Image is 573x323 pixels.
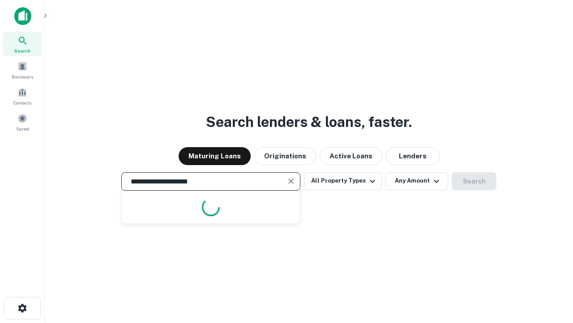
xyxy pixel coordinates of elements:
[320,147,382,165] button: Active Loans
[285,175,297,188] button: Clear
[206,111,412,133] h3: Search lenders & loans, faster.
[3,32,42,56] a: Search
[3,84,42,108] a: Contacts
[386,147,440,165] button: Lenders
[14,47,30,54] span: Search
[179,147,251,165] button: Maturing Loans
[304,172,382,190] button: All Property Types
[3,58,42,82] a: Borrowers
[16,125,29,132] span: Saved
[14,7,31,25] img: capitalize-icon.png
[528,251,573,294] iframe: Chat Widget
[254,147,316,165] button: Originations
[12,73,33,80] span: Borrowers
[13,99,31,106] span: Contacts
[3,110,42,134] a: Saved
[385,172,448,190] button: Any Amount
